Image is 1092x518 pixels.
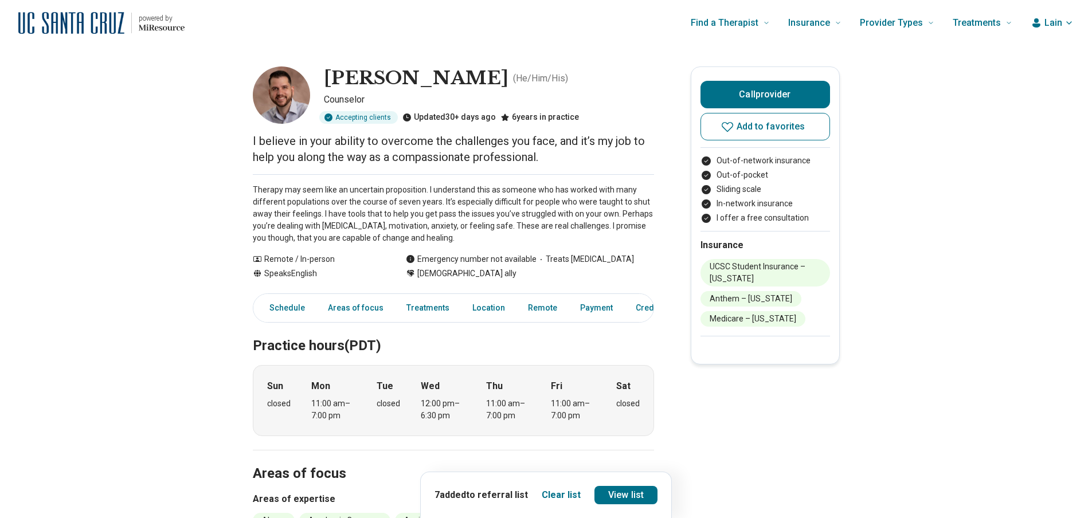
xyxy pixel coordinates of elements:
li: UCSC Student Insurance – [US_STATE] [700,259,830,287]
strong: Mon [311,379,330,393]
h3: Areas of expertise [253,492,654,506]
strong: Thu [486,379,503,393]
div: Remote / In-person [253,253,383,265]
div: closed [377,398,400,410]
span: Treats [MEDICAL_DATA] [537,253,634,265]
div: Accepting clients [319,111,398,124]
h1: [PERSON_NAME] [324,66,508,91]
strong: Sat [616,379,631,393]
div: 6 years in practice [500,111,579,124]
button: Clear list [542,488,581,502]
button: Callprovider [700,81,830,108]
a: Areas of focus [321,296,390,320]
strong: Sun [267,379,283,393]
div: closed [267,398,291,410]
h2: Practice hours (PDT) [253,309,654,356]
div: Updated 30+ days ago [402,111,496,124]
a: Treatments [400,296,456,320]
strong: Fri [551,379,562,393]
div: Speaks English [253,268,383,280]
p: Counselor [324,93,654,107]
li: Out-of-network insurance [700,155,830,167]
strong: Tue [377,379,393,393]
a: Location [465,296,512,320]
strong: Wed [421,379,440,393]
span: Add to favorites [737,122,805,131]
a: Schedule [256,296,312,320]
div: Emergency number not available [406,253,537,265]
div: closed [616,398,640,410]
span: Insurance [788,15,830,31]
a: Payment [573,296,620,320]
img: Darrin Scott, Counselor [253,66,310,124]
li: Anthem – [US_STATE] [700,291,801,307]
a: View list [594,486,657,504]
li: Medicare – [US_STATE] [700,311,805,327]
a: Home page [18,5,185,41]
p: Therapy may seem like an uncertain proposition. I understand this as someone who has worked with ... [253,184,654,244]
span: Provider Types [860,15,923,31]
span: [DEMOGRAPHIC_DATA] ally [417,268,516,280]
a: Credentials [629,296,686,320]
div: 11:00 am – 7:00 pm [311,398,355,422]
a: Remote [521,296,564,320]
li: I offer a free consultation [700,212,830,224]
ul: Payment options [700,155,830,224]
p: 7 added [435,488,528,502]
span: to referral list [466,489,528,500]
h2: Insurance [700,238,830,252]
span: Lain [1044,16,1062,30]
div: 11:00 am – 7:00 pm [551,398,595,422]
button: Add to favorites [700,113,830,140]
li: Sliding scale [700,183,830,195]
div: 11:00 am – 7:00 pm [486,398,530,422]
h2: Areas of focus [253,437,654,484]
p: I believe in your ability to overcome the challenges you face, and it’s my job to help you along ... [253,133,654,165]
li: Out-of-pocket [700,169,830,181]
span: Treatments [953,15,1001,31]
p: ( He/Him/His ) [513,72,568,85]
button: Lain [1031,16,1074,30]
div: When does the program meet? [253,365,654,436]
li: In-network insurance [700,198,830,210]
span: Find a Therapist [691,15,758,31]
div: 12:00 pm – 6:30 pm [421,398,465,422]
p: powered by [139,14,185,23]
